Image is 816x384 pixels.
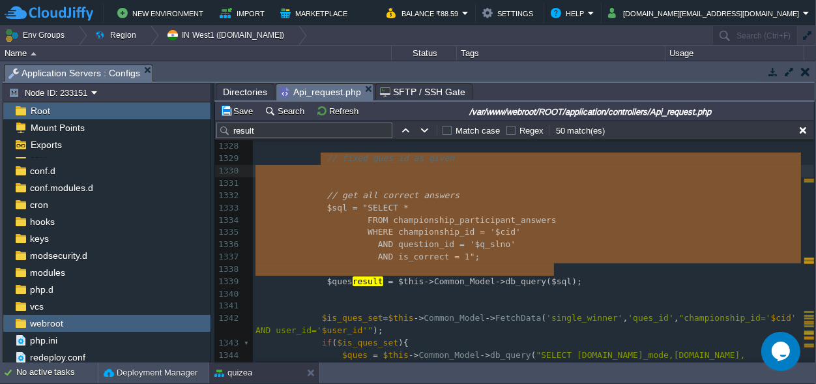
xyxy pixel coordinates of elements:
span: Common_Model [434,276,495,286]
span: -> [485,313,495,323]
button: [DOMAIN_NAME][EMAIL_ADDRESS][DOMAIN_NAME] [608,5,803,21]
span: ' [516,227,521,237]
button: quizea [214,366,252,379]
div: 1332 [215,190,241,202]
label: Regex [519,126,544,136]
span: '" [362,325,373,335]
span: FROM championship_participant_answers [368,215,557,225]
span: $ques [342,350,368,360]
span: AND is_correct = 1" [378,252,475,261]
div: Tags [458,46,665,61]
span: -> [424,276,434,286]
button: Help [551,5,588,21]
span: -> [480,350,490,360]
span: ( [531,350,536,360]
span: ' [510,239,516,249]
span: -> [414,313,424,323]
a: conf.modules.d [27,182,95,194]
span: ( [546,276,551,286]
span: ; [475,252,480,261]
span: 'single_winner' [546,313,622,323]
a: conf.d [27,165,57,177]
button: Node ID: 233151 [8,87,91,98]
div: 1343 [215,337,241,349]
span: $q_slno [475,239,511,249]
button: Marketplace [280,5,351,21]
span: cron [27,199,50,211]
span: Api_request.php [280,84,361,100]
span: -> [495,276,506,286]
button: Search [265,105,308,117]
a: Mount Points [28,122,87,134]
div: 1341 [215,300,241,312]
iframe: chat widget [761,332,803,371]
span: FetchData [495,313,541,323]
a: Root [28,105,52,117]
span: ( [541,313,546,323]
button: Save [220,105,257,117]
span: $this [383,350,409,360]
span: = [383,313,388,323]
a: Exports [28,139,64,151]
span: = [388,276,394,286]
span: Directories [223,84,267,100]
div: 1338 [215,263,241,276]
a: modules [27,267,67,278]
span: Common_Model [418,350,480,360]
div: Status [392,46,456,61]
div: 50 match(es) [555,125,607,137]
span: $cid [495,227,516,237]
span: $this [398,276,424,286]
button: Env Groups [5,26,69,44]
span: $cid [771,313,791,323]
a: php.ini [27,334,59,346]
span: = [353,203,358,213]
div: Name [1,46,391,61]
span: AND question_id = ' [378,239,475,249]
a: redeploy.conf [27,351,87,363]
span: Common_Model [424,313,485,323]
span: SFTP / SSH Gate [380,84,465,100]
div: 1330 [215,165,241,177]
span: "championship_id=' [679,313,771,323]
a: webroot [27,318,65,329]
button: IN West1 ([DOMAIN_NAME]) [166,26,289,44]
span: // fixed ques_id as given [327,153,455,163]
div: Usage [666,46,804,61]
div: 1337 [215,251,241,263]
button: New Environment [117,5,207,21]
label: Match case [456,126,500,136]
a: keys [27,233,51,244]
span: , [623,313,628,323]
span: / [327,190,332,200]
div: 1344 [215,349,241,362]
span: / get all correct answers [332,190,459,200]
span: -> [409,350,419,360]
div: 1333 [215,202,241,214]
a: php.d [27,284,55,295]
img: CloudJiffy [5,5,93,22]
span: WHERE championship_id = ' [368,227,495,237]
li: /var/www/webroot/ROOT/application/controllers/Api_request.php [276,83,374,100]
a: hooks [27,216,57,228]
span: $ques [327,276,353,286]
span: ){ [398,338,409,347]
div: 1336 [215,239,241,251]
div: 1329 [215,153,241,165]
span: modsecurity.d [27,250,89,261]
span: ); [373,325,383,335]
span: db_query [490,350,531,360]
div: 1334 [215,214,241,227]
div: 1339 [215,276,241,288]
button: Settings [482,5,537,21]
span: $user_id [322,325,363,335]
